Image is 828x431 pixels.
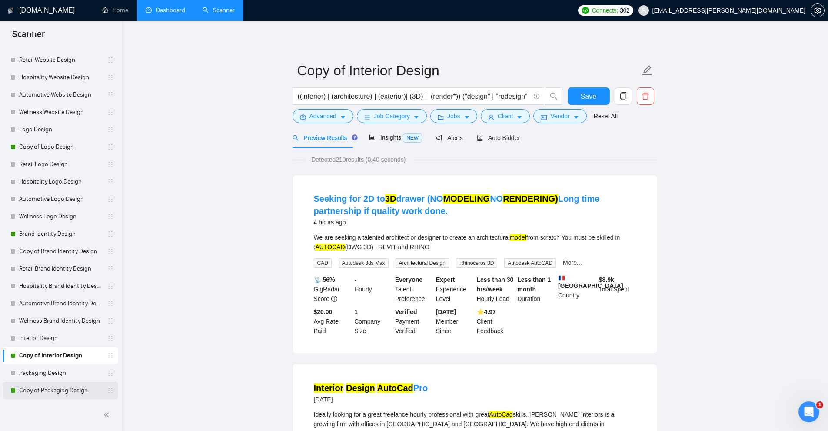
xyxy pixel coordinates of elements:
[19,277,102,295] a: Hospitality Brand Identity Design
[314,258,332,268] span: CAD
[545,87,562,105] button: search
[599,276,614,283] b: $ 8.9k
[510,234,526,241] mark: model
[364,114,370,120] span: bars
[107,283,114,290] span: holder
[615,87,632,105] button: copy
[413,114,419,120] span: caret-down
[556,275,597,304] div: Country
[393,275,434,304] div: Talent Preference
[300,114,306,120] span: setting
[19,330,102,347] a: Interior Design
[102,7,128,14] a: homeHome
[19,295,102,312] a: Automotive Brand Identity Design
[369,134,422,141] span: Insights
[107,178,114,185] span: holder
[19,173,102,190] a: Hospitality Logo Design
[107,231,114,237] span: holder
[637,92,654,100] span: delete
[19,260,102,277] a: Retail Brand Identity Design
[357,109,427,123] button: barsJob Categorycaret-down
[107,352,114,359] span: holder
[498,111,513,121] span: Client
[395,308,417,315] b: Verified
[436,134,463,141] span: Alerts
[374,111,410,121] span: Job Category
[19,347,102,364] a: Copy of Interior Design
[19,121,102,138] a: Logo Design
[314,217,636,227] div: 4 hours ago
[798,401,819,422] iframe: Intercom live chat
[107,213,114,220] span: holder
[434,275,475,304] div: Experience Level
[620,6,629,15] span: 302
[107,91,114,98] span: holder
[475,307,516,336] div: Client Feedback
[592,6,618,15] span: Connects:
[107,144,114,150] span: holder
[297,60,640,81] input: Scanner name...
[641,7,647,13] span: user
[19,138,102,156] a: Copy of Logo Design
[107,387,114,394] span: holder
[385,194,396,204] mark: 3D
[19,225,102,243] a: Brand Identity Design
[309,111,336,121] span: Advanced
[346,383,375,393] mark: Design
[563,259,582,266] a: More...
[393,307,434,336] div: Payment Verified
[436,276,455,283] b: Expert
[545,92,562,100] span: search
[19,243,102,260] a: Copy of Brand Identity Design
[559,275,565,281] img: 🇫🇷
[314,194,600,216] a: Seeking for 2D to3Ddrawer (NOMODELINGNORENDERING)Long time partnership if quality work done.
[19,364,102,382] a: Packaging Design
[377,383,413,393] mark: AutoCad
[305,155,412,164] span: Detected 210 results (0.40 seconds)
[615,92,632,100] span: copy
[516,114,522,120] span: caret-down
[517,276,551,293] b: Less than 1 month
[314,308,333,315] b: $20.00
[477,276,514,293] b: Less than 30 hrs/week
[642,65,653,76] span: edit
[107,57,114,63] span: holder
[298,91,530,102] input: Search Freelance Jobs...
[811,7,824,14] span: setting
[597,275,638,304] div: Total Spent
[315,244,345,251] mark: AUTOCAD
[19,86,102,104] a: Automotive Website Design
[339,258,389,268] span: Autodesk 3ds Max
[19,104,102,121] a: Wellness Website Design
[443,194,490,204] mark: MODELING
[5,28,52,46] span: Scanner
[550,111,569,121] span: Vendor
[203,7,235,14] a: searchScanner
[19,208,102,225] a: Wellness Logo Design
[293,109,353,123] button: settingAdvancedcaret-down
[533,109,586,123] button: idcardVendorcaret-down
[637,87,654,105] button: delete
[107,74,114,81] span: holder
[558,275,623,289] b: [GEOGRAPHIC_DATA]
[541,114,547,120] span: idcard
[107,109,114,116] span: holder
[103,411,112,419] span: double-left
[107,370,114,377] span: holder
[340,114,346,120] span: caret-down
[7,4,13,18] img: logo
[352,275,393,304] div: Hourly
[351,134,359,141] div: Tooltip anchor
[107,126,114,133] span: holder
[436,308,456,315] b: [DATE]
[503,194,558,204] mark: RENDERING)
[488,114,494,120] span: user
[19,382,102,399] a: Copy of Packaging Design
[434,307,475,336] div: Member Since
[107,196,114,203] span: holder
[816,401,823,408] span: 1
[504,258,556,268] span: Autodesk AutoCAD
[19,312,102,330] a: Wellness Brand Identity Design
[456,258,497,268] span: Rhinoceros 3D
[481,109,530,123] button: userClientcaret-down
